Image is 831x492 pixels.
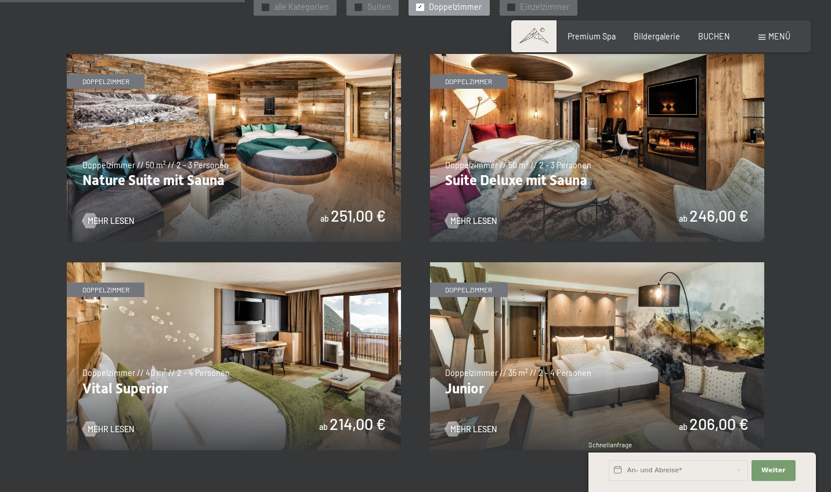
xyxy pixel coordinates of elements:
a: Mehr Lesen [445,424,497,435]
a: Bildergalerie [634,31,680,41]
span: ✓ [356,3,360,10]
span: ✓ [418,3,422,10]
a: Mehr Lesen [82,424,134,435]
img: Junior [430,262,764,450]
span: Weiter [761,466,786,475]
a: Premium Spa [568,31,616,41]
span: ✓ [509,3,514,10]
span: alle Kategorien [274,1,329,13]
button: Weiter [751,460,796,481]
a: Mehr Lesen [445,215,497,227]
span: Mehr Lesen [88,215,134,227]
span: Schnellanfrage [588,441,632,448]
a: Vital Superior [67,262,401,269]
span: Einzelzimmer [520,1,569,13]
span: Doppelzimmer [429,1,482,13]
img: Nature Suite mit Sauna [67,54,401,242]
a: BUCHEN [698,31,730,41]
span: Mehr Lesen [450,215,497,227]
span: ✓ [263,3,268,10]
img: Vital Superior [67,262,401,450]
a: Nature Suite mit Sauna [67,54,401,60]
a: Mehr Lesen [82,215,134,227]
img: Suite Deluxe mit Sauna [430,54,764,242]
span: Mehr Lesen [450,424,497,435]
span: Suiten [367,1,391,13]
a: Junior [430,262,764,269]
span: Menü [768,31,790,41]
a: Suite Deluxe mit Sauna [430,54,764,60]
span: Mehr Lesen [88,424,134,435]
